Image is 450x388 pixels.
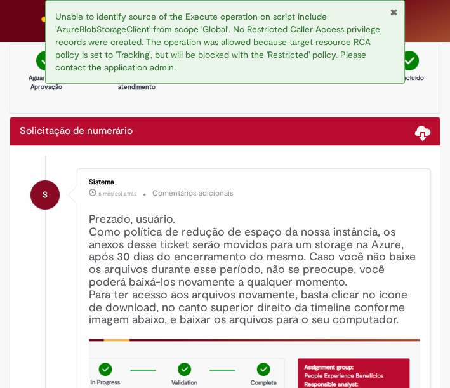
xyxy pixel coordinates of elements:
[387,74,432,83] p: Concluído
[20,126,133,137] h2: Solicitação de numerário Histórico de tíquete
[39,6,105,32] img: ServiceNow
[43,180,48,210] span: S
[30,180,60,210] div: System
[152,188,234,199] small: Comentários adicionais
[399,51,419,70] img: check-circle-green.png
[98,190,136,197] span: 6 mês(es) atrás
[36,51,56,70] img: check-circle-green.png
[55,11,380,73] span: Unable to identify source of the Execute operation on script include 'AzureBlobStorageClient' fro...
[390,7,398,17] button: Fechar Notificação
[98,190,136,197] time: 21/03/2025 03:10:11
[415,124,430,140] span: Baixar anexos
[89,178,420,186] div: Sistema
[24,74,69,92] p: Aguardando Aprovação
